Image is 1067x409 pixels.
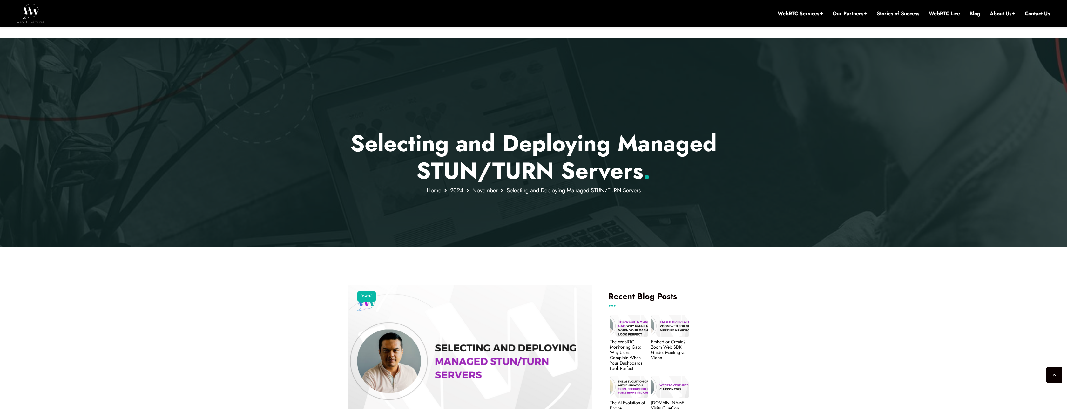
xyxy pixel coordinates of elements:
[969,10,980,17] a: Blog
[361,292,373,301] a: [DATE]
[651,339,689,360] a: Embed or Create? Zoom Web SDK Guide: Meeting vs Video
[348,130,719,185] p: Selecting and Deploying Managed STUN/TURN Servers
[507,186,641,194] span: Selecting and Deploying Managed STUN/TURN Servers
[17,4,44,23] img: WebRTC.ventures
[610,339,648,371] a: The WebRTC Monitoring Gap: Why Users Complain When Your Dashboards Look Perfect
[643,154,651,187] span: .
[877,10,919,17] a: Stories of Success
[608,291,690,306] h4: Recent Blog Posts
[472,186,498,194] a: November
[427,186,441,194] a: Home
[450,186,463,194] a: 2024
[1025,10,1050,17] a: Contact Us
[833,10,867,17] a: Our Partners
[778,10,823,17] a: WebRTC Services
[990,10,1015,17] a: About Us
[929,10,960,17] a: WebRTC Live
